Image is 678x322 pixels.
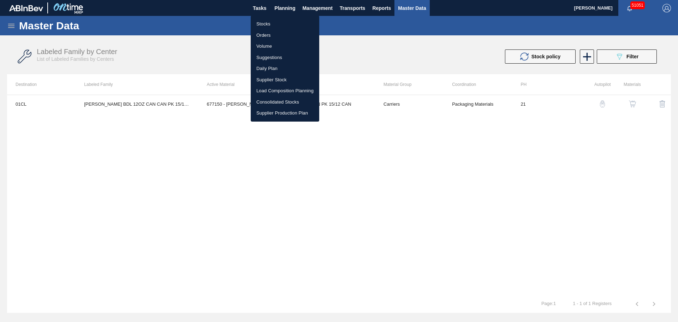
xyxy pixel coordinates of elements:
a: Stocks [251,18,319,30]
a: Consolidated Stocks [251,96,319,108]
a: Orders [251,30,319,41]
a: Supplier Stock [251,74,319,86]
a: Supplier Production Plan [251,107,319,119]
a: Load Composition Planning [251,85,319,96]
a: Daily Plan [251,63,319,74]
a: Suggestions [251,52,319,63]
a: Volume [251,41,319,52]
